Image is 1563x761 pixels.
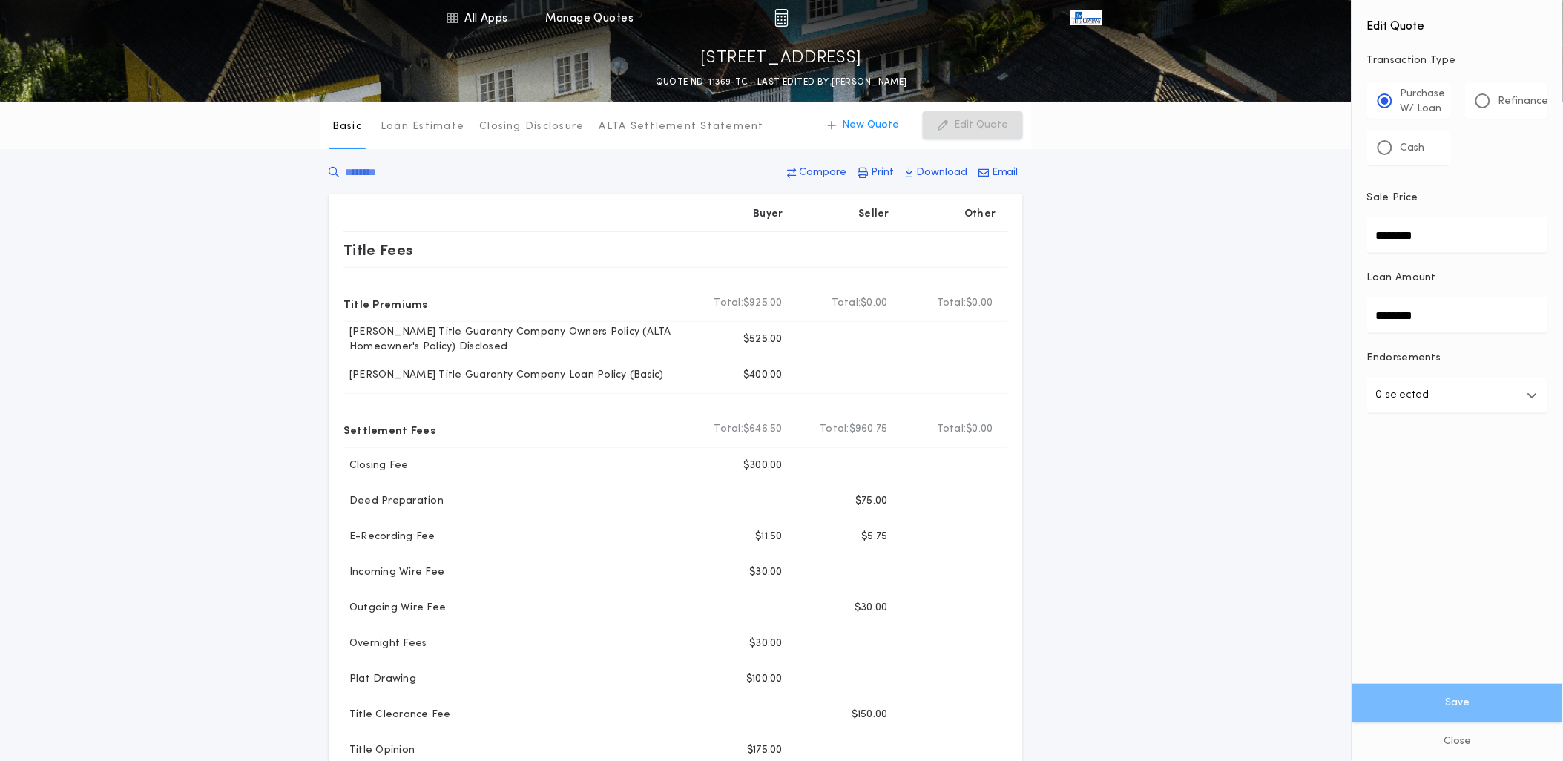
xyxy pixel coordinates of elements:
[1367,9,1548,36] h4: Edit Quote
[1352,722,1563,761] button: Close
[701,47,863,70] p: [STREET_ADDRESS]
[747,743,783,758] p: $175.00
[862,530,888,544] p: $5.75
[1367,271,1437,286] p: Loan Amount
[937,296,967,311] b: Total:
[852,708,888,722] p: $150.00
[749,565,783,580] p: $30.00
[799,165,846,180] p: Compare
[743,458,783,473] p: $300.00
[916,165,967,180] p: Download
[332,119,362,134] p: Basic
[343,368,664,383] p: [PERSON_NAME] Title Guaranty Company Loan Policy (Basic)
[1367,217,1548,253] input: Sale Price
[743,296,783,311] span: $925.00
[937,422,967,437] b: Total:
[479,119,585,134] p: Closing Disclosure
[820,422,850,437] b: Total:
[343,418,435,441] p: Settlement Fees
[783,159,851,186] button: Compare
[861,296,888,311] span: $0.00
[954,118,1008,133] p: Edit Quote
[1367,378,1548,413] button: 0 selected
[1070,10,1102,25] img: vs-icon
[746,672,783,687] p: $100.00
[1498,94,1549,109] p: Refinance
[343,636,427,651] p: Overnight Fees
[855,601,888,616] p: $30.00
[749,636,783,651] p: $30.00
[1376,386,1429,404] p: 0 selected
[743,368,783,383] p: $400.00
[871,165,894,180] p: Print
[967,422,993,437] span: $0.00
[343,238,413,262] p: Title Fees
[343,325,689,355] p: [PERSON_NAME] Title Guaranty Company Owners Policy (ALTA Homeowner's Policy) Disclosed
[774,9,789,27] img: img
[842,118,899,133] p: New Quote
[755,530,783,544] p: $11.50
[381,119,464,134] p: Loan Estimate
[1367,53,1548,68] p: Transaction Type
[812,111,914,139] button: New Quote
[855,494,888,509] p: $75.00
[859,207,890,222] p: Seller
[599,119,764,134] p: ALTA Settlement Statement
[343,672,416,687] p: Plat Drawing
[743,332,783,347] p: $525.00
[343,743,415,758] p: Title Opinion
[714,422,744,437] b: Total:
[853,159,898,186] button: Print
[849,422,888,437] span: $960.75
[1367,297,1548,333] input: Loan Amount
[1352,684,1563,722] button: Save
[901,159,972,186] button: Download
[1367,351,1548,366] p: Endorsements
[992,165,1019,180] p: Email
[743,422,783,437] span: $646.50
[656,75,907,90] p: QUOTE ND-11369-TC - LAST EDITED BY [PERSON_NAME]
[832,296,861,311] b: Total:
[923,111,1023,139] button: Edit Quote
[343,291,428,315] p: Title Premiums
[343,458,409,473] p: Closing Fee
[1401,87,1446,116] p: Purchase W/ Loan
[754,207,783,222] p: Buyer
[343,530,435,544] p: E-Recording Fee
[1401,141,1425,156] p: Cash
[343,494,444,509] p: Deed Preparation
[1367,191,1418,205] p: Sale Price
[343,708,451,722] p: Title Clearance Fee
[974,159,1023,186] button: Email
[343,601,446,616] p: Outgoing Wire Fee
[714,296,744,311] b: Total:
[965,207,996,222] p: Other
[967,296,993,311] span: $0.00
[343,565,444,580] p: Incoming Wire Fee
